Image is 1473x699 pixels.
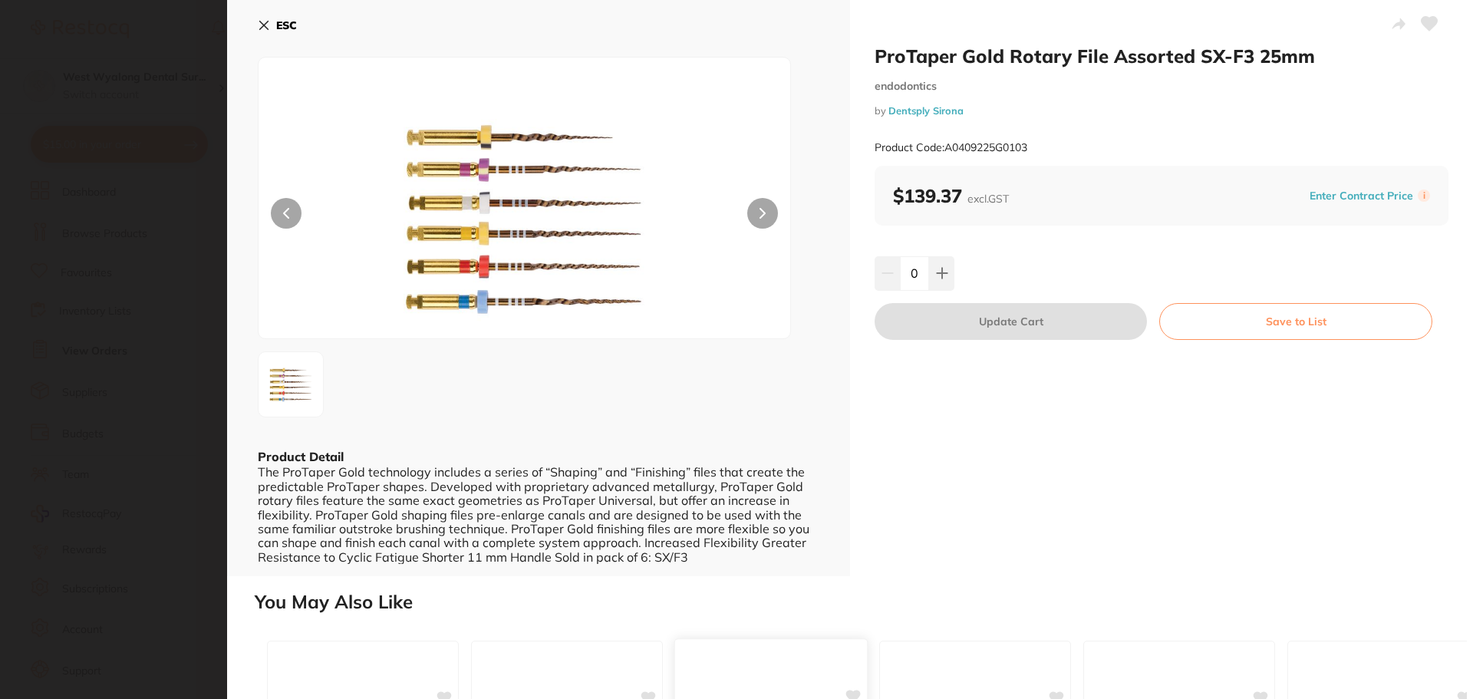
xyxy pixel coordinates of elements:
[258,12,297,38] button: ESC
[255,592,1467,613] h2: You May Also Like
[258,449,344,464] b: Product Detail
[1305,189,1418,203] button: Enter Contract Price
[875,80,1448,93] small: endodontics
[875,105,1448,117] small: by
[276,18,297,32] b: ESC
[875,45,1448,68] h2: ProTaper Gold Rotary File Assorted SX-F3 25mm
[893,184,1009,207] b: $139.37
[888,104,964,117] a: Dentsply Sirona
[1159,303,1432,340] button: Save to List
[1418,190,1430,202] label: i
[875,141,1027,154] small: Product Code: A0409225G0103
[258,465,819,564] div: The ProTaper Gold technology includes a series of “Shaping” and “Finishing” files that create the...
[875,303,1147,340] button: Update Cart
[263,357,318,412] img: MS5qcGc
[967,192,1009,206] span: excl. GST
[365,96,684,338] img: MS5qcGc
